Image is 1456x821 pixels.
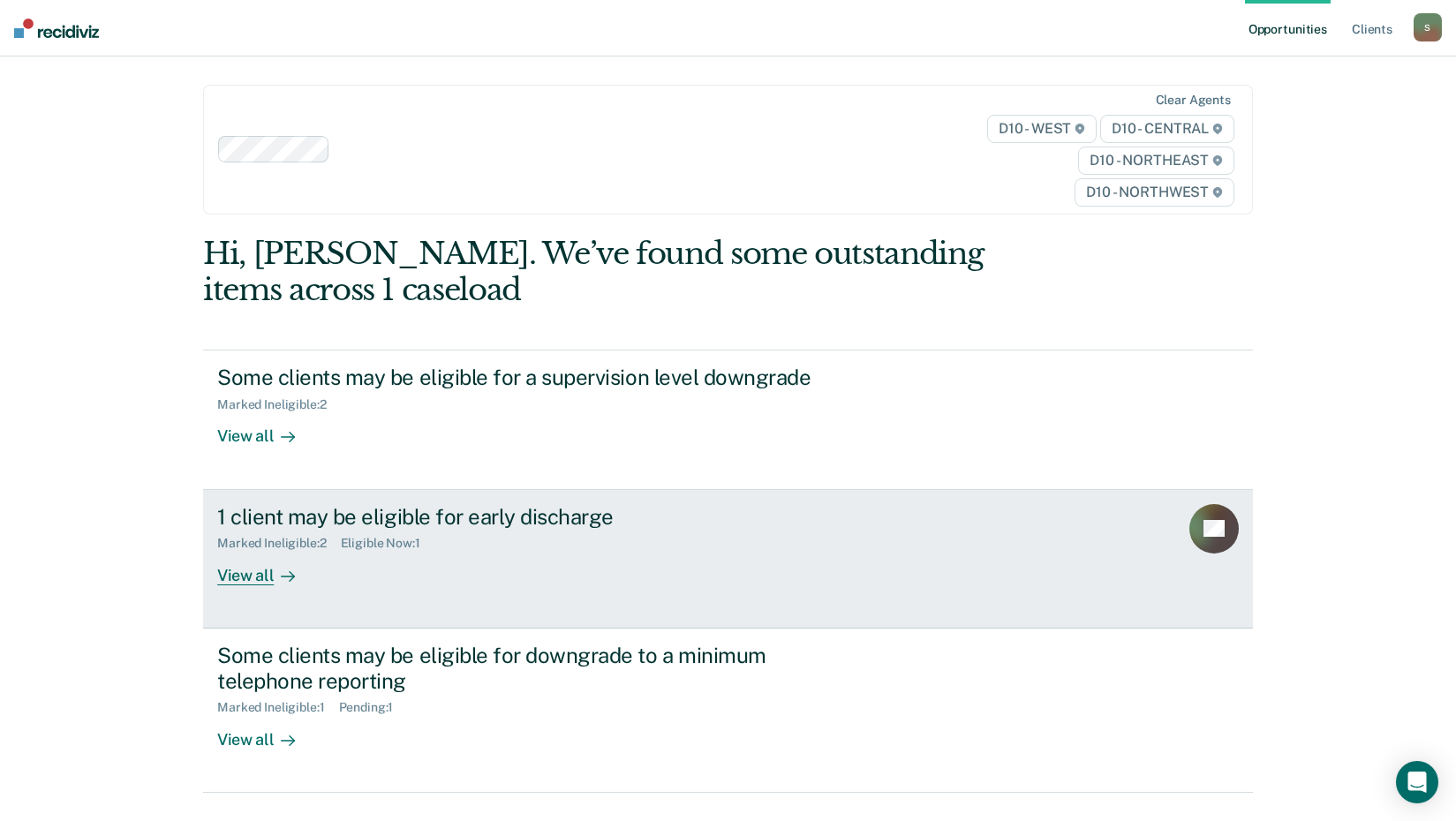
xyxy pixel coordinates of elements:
a: Some clients may be eligible for downgrade to a minimum telephone reportingMarked Ineligible:1Pen... [203,629,1253,793]
span: D10 - WEST [987,115,1097,143]
div: Some clients may be eligible for downgrade to a minimum telephone reporting [217,643,837,694]
span: D10 - NORTHEAST [1078,147,1233,175]
div: Marked Ineligible : 2 [217,397,340,412]
a: 1 client may be eligible for early dischargeMarked Ineligible:2Eligible Now:1View all [203,490,1253,629]
img: Recidiviz [14,19,99,38]
span: D10 - CENTRAL [1100,115,1234,143]
div: View all [217,551,316,585]
span: D10 - NORTHWEST [1075,178,1233,207]
div: Marked Ineligible : 1 [217,700,338,715]
div: 1 client may be eligible for early discharge [217,504,837,530]
button: S [1414,13,1442,41]
div: Open Intercom Messenger [1396,761,1438,803]
div: Pending : 1 [339,700,408,715]
div: Hi, [PERSON_NAME]. We’ve found some outstanding items across 1 caseload [203,236,1043,308]
a: Some clients may be eligible for a supervision level downgradeMarked Ineligible:2View all [203,350,1253,489]
div: Clear agents [1156,93,1231,108]
div: Some clients may be eligible for a supervision level downgrade [217,365,837,390]
div: Eligible Now : 1 [341,536,434,551]
div: View all [217,412,316,447]
div: View all [217,715,316,749]
div: Marked Ineligible : 2 [217,536,340,551]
